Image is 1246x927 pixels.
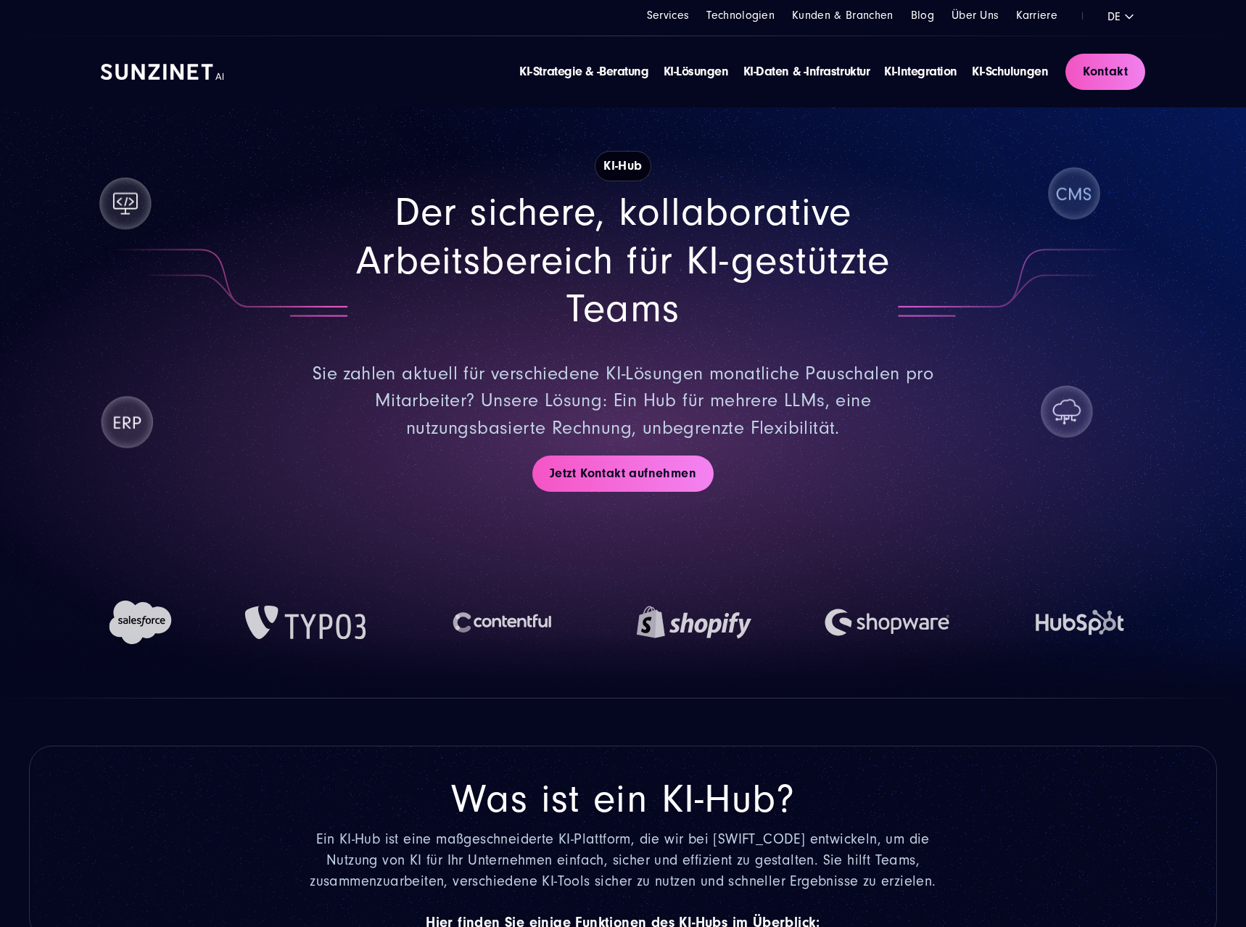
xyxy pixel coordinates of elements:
h1: KI-Hub [595,151,651,181]
div: Navigation Menu [519,62,1048,81]
img: SUNZINET AI Logo [101,64,224,80]
a: KI-Daten & -Infrastruktur [743,64,870,79]
a: KI-Schulungen [972,64,1048,79]
a: KI-Strategie & -Beratung [519,64,648,79]
img: HubSpot Logo | KI-Hub von SUNZINET [1023,575,1137,669]
a: Services [647,9,690,22]
span: Ein KI-Hub ist eine maßgeschneiderte KI-Plattform, die wir bei [SWIFT_CODE] entwickeln, um die Nu... [310,831,936,889]
a: Blog [911,9,934,22]
a: KI-Lösungen [664,64,729,79]
a: Jetzt Kontakt aufnehmen [532,456,714,492]
a: Karriere [1016,9,1057,22]
a: Kontakt [1065,54,1145,90]
h2: Was ist ein KI-Hub? [310,775,937,824]
img: TYPO3 Logo | KI-Hub von SUNZINET [244,575,366,669]
a: Über Uns [952,9,999,22]
div: Navigation Menu [647,7,1057,24]
a: Kunden & Branchen [792,9,893,22]
img: Contentful Logo | KI-Hub von SUNZINET [439,575,564,669]
a: Technologien [706,9,775,22]
img: Shopify Logo | KI-Hub von SUNZINET [637,575,751,669]
span: Der sichere, kollaborative Arbeitsbereich für KI-gestützte Teams [356,189,891,331]
a: KI-Integration [884,64,957,79]
img: Shopware Logo | KI-Hub von SUNZINET [824,575,950,669]
p: Sie zahlen aktuell für verschiedene KI-Lösungen monatliche Pauschalen pro Mitarbeiter? Unsere Lös... [310,360,936,442]
img: Salesforce Logo | KI-Hub von SUNZINET [109,575,172,669]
